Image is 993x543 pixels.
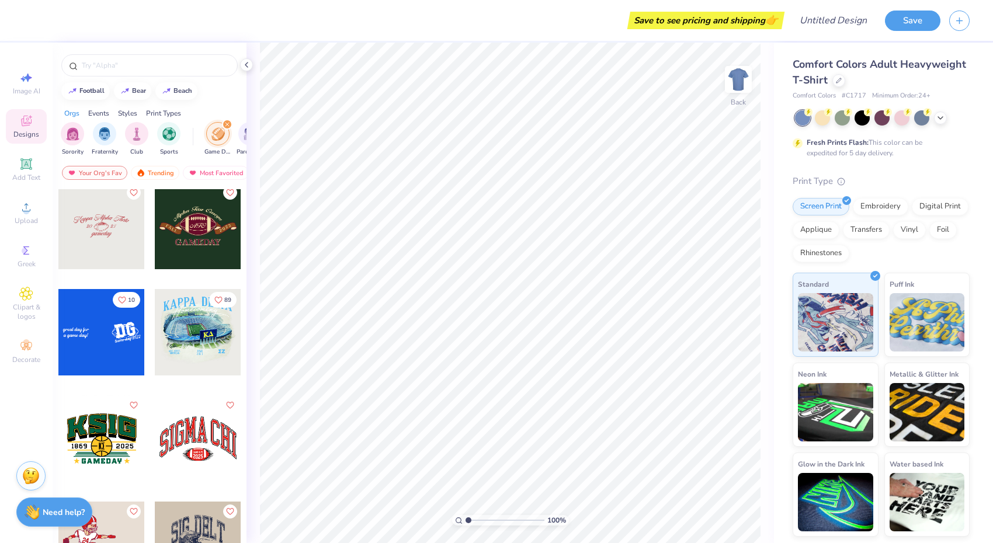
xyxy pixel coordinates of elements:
[155,82,197,100] button: beach
[890,473,965,531] img: Water based Ink
[223,504,237,518] button: Like
[81,60,230,71] input: Try "Alpha"
[793,245,849,262] div: Rhinestones
[173,88,192,94] div: beach
[127,398,141,412] button: Like
[890,383,965,441] img: Metallic & Glitter Ink
[68,88,77,95] img: trend_line.gif
[798,278,829,290] span: Standard
[204,122,231,156] div: filter for Game Day
[890,293,965,351] img: Puff Ink
[793,198,849,215] div: Screen Print
[237,122,263,156] button: filter button
[793,57,966,87] span: Comfort Colors Adult Heavyweight T-Shirt
[92,122,118,156] button: filter button
[127,504,141,518] button: Like
[188,169,197,177] img: most_fav.gif
[62,148,84,156] span: Sorority
[872,91,930,101] span: Minimum Order: 24 +
[6,302,47,321] span: Clipart & logos
[160,148,178,156] span: Sports
[237,148,263,156] span: Parent's Weekend
[79,88,105,94] div: football
[114,82,151,100] button: bear
[61,122,84,156] button: filter button
[61,82,110,100] button: football
[64,108,79,119] div: Orgs
[131,166,179,180] div: Trending
[146,108,181,119] div: Print Types
[128,297,135,303] span: 10
[61,122,84,156] div: filter for Sorority
[13,130,39,139] span: Designs
[890,458,943,470] span: Water based Ink
[67,169,77,177] img: most_fav.gif
[890,368,959,380] span: Metallic & Glitter Ink
[547,515,566,525] span: 100 %
[237,122,263,156] div: filter for Parent's Weekend
[223,186,237,200] button: Like
[209,292,237,308] button: Like
[790,9,876,32] input: Untitled Design
[793,221,839,239] div: Applique
[853,198,908,215] div: Embroidery
[118,108,137,119] div: Styles
[630,12,782,29] div: Save to see pricing and shipping
[843,221,890,239] div: Transfers
[204,148,231,156] span: Game Day
[12,173,40,182] span: Add Text
[132,88,146,94] div: bear
[765,13,778,27] span: 👉
[88,108,109,119] div: Events
[912,198,968,215] div: Digital Print
[127,186,141,200] button: Like
[727,68,750,91] img: Back
[18,259,36,269] span: Greek
[223,398,237,412] button: Like
[157,122,180,156] div: filter for Sports
[15,216,38,225] span: Upload
[793,175,970,188] div: Print Type
[113,292,140,308] button: Like
[929,221,957,239] div: Foil
[98,127,111,141] img: Fraternity Image
[125,122,148,156] div: filter for Club
[162,127,176,141] img: Sports Image
[793,91,836,101] span: Comfort Colors
[798,383,873,441] img: Neon Ink
[224,297,231,303] span: 89
[62,166,127,180] div: Your Org's Fav
[12,355,40,364] span: Decorate
[136,169,145,177] img: trending.gif
[162,88,171,95] img: trend_line.gif
[120,88,130,95] img: trend_line.gif
[157,122,180,156] button: filter button
[183,166,249,180] div: Most Favorited
[66,127,79,141] img: Sorority Image
[204,122,231,156] button: filter button
[43,507,85,518] strong: Need help?
[890,278,914,290] span: Puff Ink
[798,458,864,470] span: Glow in the Dark Ink
[798,368,827,380] span: Neon Ink
[130,127,143,141] img: Club Image
[798,293,873,351] img: Standard
[244,127,257,141] img: Parent's Weekend Image
[92,148,118,156] span: Fraternity
[125,122,148,156] button: filter button
[842,91,866,101] span: # C1717
[13,86,40,96] span: Image AI
[807,137,950,158] div: This color can be expedited for 5 day delivery.
[807,138,869,147] strong: Fresh Prints Flash:
[92,122,118,156] div: filter for Fraternity
[731,97,746,107] div: Back
[798,473,873,531] img: Glow in the Dark Ink
[893,221,926,239] div: Vinyl
[211,127,225,141] img: Game Day Image
[885,11,940,31] button: Save
[130,148,143,156] span: Club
